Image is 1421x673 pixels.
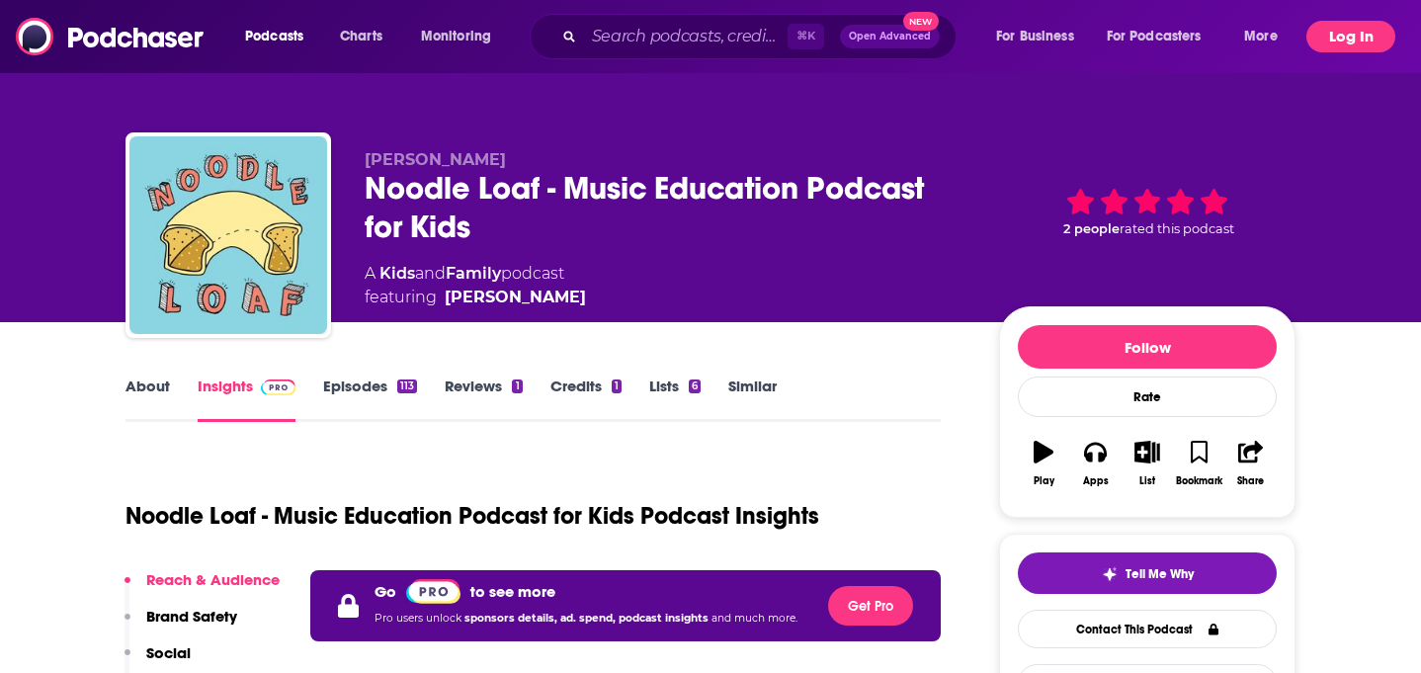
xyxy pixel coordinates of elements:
[445,377,522,422] a: Reviews1
[421,23,491,50] span: Monitoring
[728,377,777,422] a: Similar
[1237,475,1264,487] div: Share
[379,264,415,283] a: Kids
[375,582,396,601] p: Go
[327,21,394,52] a: Charts
[1069,428,1121,499] button: Apps
[1173,428,1224,499] button: Bookmark
[1018,552,1277,594] button: tell me why sparkleTell Me Why
[1094,21,1230,52] button: open menu
[903,12,939,31] span: New
[446,264,501,283] a: Family
[548,14,975,59] div: Search podcasts, credits, & more...
[1139,475,1155,487] div: List
[1018,610,1277,648] a: Contact This Podcast
[146,607,237,626] p: Brand Safety
[612,379,622,393] div: 1
[849,32,931,42] span: Open Advanced
[397,379,417,393] div: 113
[375,604,797,633] p: Pro users unlock and much more.
[125,607,237,643] button: Brand Safety
[16,18,206,55] img: Podchaser - Follow, Share and Rate Podcasts
[406,579,460,604] img: Podchaser Pro
[1306,21,1395,52] button: Log In
[1018,377,1277,417] div: Rate
[470,582,555,601] p: to see more
[828,586,913,626] button: Get Pro
[1083,475,1109,487] div: Apps
[125,501,819,531] h1: Noodle Loaf - Music Education Podcast for Kids Podcast Insights
[1244,23,1278,50] span: More
[550,377,622,422] a: Credits1
[1225,428,1277,499] button: Share
[445,286,586,309] a: Dan Saks
[1126,566,1194,582] span: Tell Me Why
[323,377,417,422] a: Episodes113
[1063,221,1120,236] span: 2 people
[689,379,701,393] div: 6
[365,262,586,309] div: A podcast
[788,24,824,49] span: ⌘ K
[1034,475,1054,487] div: Play
[1230,21,1302,52] button: open menu
[261,379,295,395] img: Podchaser Pro
[982,21,1099,52] button: open menu
[407,21,517,52] button: open menu
[1018,325,1277,369] button: Follow
[231,21,329,52] button: open menu
[125,377,170,422] a: About
[996,23,1074,50] span: For Business
[146,570,280,589] p: Reach & Audience
[365,286,586,309] span: featuring
[999,150,1296,274] div: 2 peoplerated this podcast
[340,23,382,50] span: Charts
[406,578,460,604] a: Pro website
[464,612,711,625] span: sponsors details, ad. spend, podcast insights
[198,377,295,422] a: InsightsPodchaser Pro
[1018,428,1069,499] button: Play
[146,643,191,662] p: Social
[1122,428,1173,499] button: List
[415,264,446,283] span: and
[1176,475,1222,487] div: Bookmark
[125,570,280,607] button: Reach & Audience
[584,21,788,52] input: Search podcasts, credits, & more...
[649,377,701,422] a: Lists6
[1102,566,1118,582] img: tell me why sparkle
[1107,23,1202,50] span: For Podcasters
[129,136,327,334] img: Noodle Loaf - Music Education Podcast for Kids
[1120,221,1234,236] span: rated this podcast
[512,379,522,393] div: 1
[245,23,303,50] span: Podcasts
[365,150,506,169] span: [PERSON_NAME]
[840,25,940,48] button: Open AdvancedNew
